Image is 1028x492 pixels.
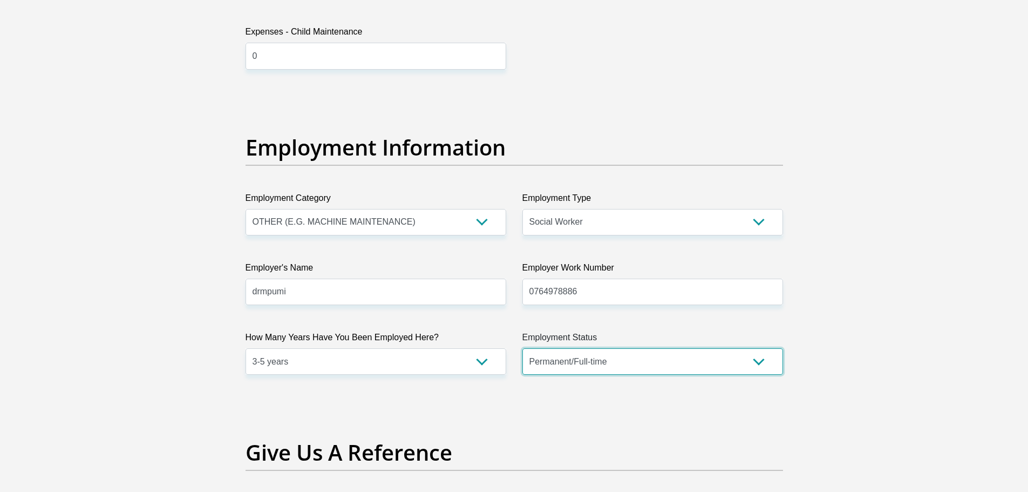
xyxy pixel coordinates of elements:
input: Expenses - Child Maintenance [246,43,506,69]
label: Employment Category [246,192,506,209]
label: Employment Type [522,192,783,209]
label: Employer Work Number [522,261,783,279]
input: Employer's Name [246,279,506,305]
h2: Employment Information [246,134,783,160]
h2: Give Us A Reference [246,440,783,466]
input: Employer Work Number [522,279,783,305]
label: Employer's Name [246,261,506,279]
label: Expenses - Child Maintenance [246,25,506,43]
label: How Many Years Have You Been Employed Here? [246,331,506,348]
label: Employment Status [522,331,783,348]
